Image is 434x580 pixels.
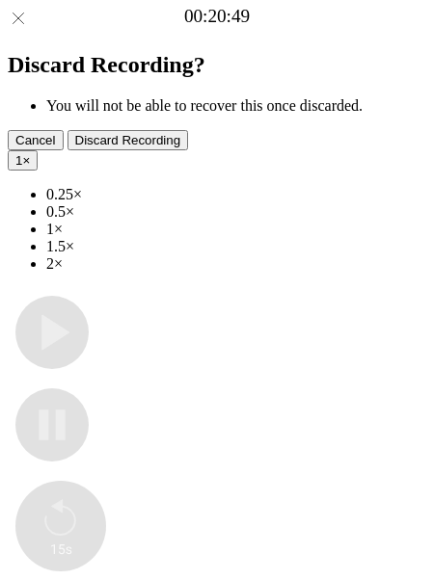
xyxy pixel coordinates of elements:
[46,203,426,221] li: 0.5×
[46,186,426,203] li: 0.25×
[8,130,64,150] button: Cancel
[184,6,250,27] a: 00:20:49
[46,97,426,115] li: You will not be able to recover this once discarded.
[15,153,22,168] span: 1
[8,150,38,171] button: 1×
[46,221,426,238] li: 1×
[46,255,426,273] li: 2×
[68,130,189,150] button: Discard Recording
[46,238,426,255] li: 1.5×
[8,52,426,78] h2: Discard Recording?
